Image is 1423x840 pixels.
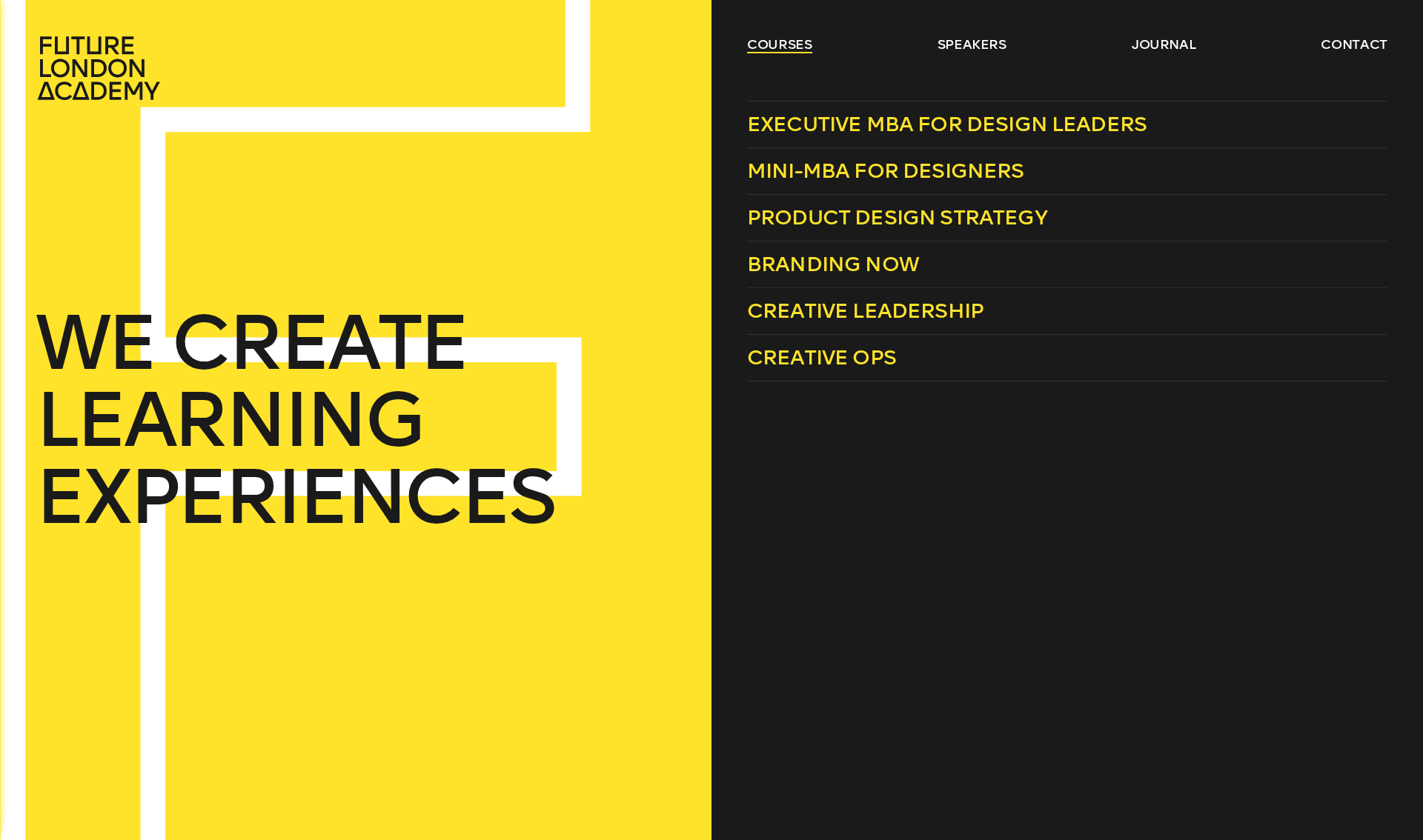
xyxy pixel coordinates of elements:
a: Mini-MBA for Designers [747,148,1387,195]
a: Branding Now [747,241,1387,288]
span: Creative Leadership [747,299,984,323]
a: Product Design Strategy [747,195,1387,241]
a: Executive MBA for Design Leaders [747,101,1387,148]
span: Executive MBA for Design Leaders [747,112,1147,136]
a: courses [747,36,812,53]
a: journal [1132,36,1196,53]
a: Creative Ops [747,335,1387,381]
span: Product Design Strategy [747,205,1047,230]
a: Creative Leadership [747,288,1387,335]
span: Creative Ops [747,345,896,370]
span: Branding Now [747,252,919,276]
a: contact [1321,36,1387,53]
span: Mini-MBA for Designers [747,159,1024,183]
a: speakers [938,36,1006,53]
